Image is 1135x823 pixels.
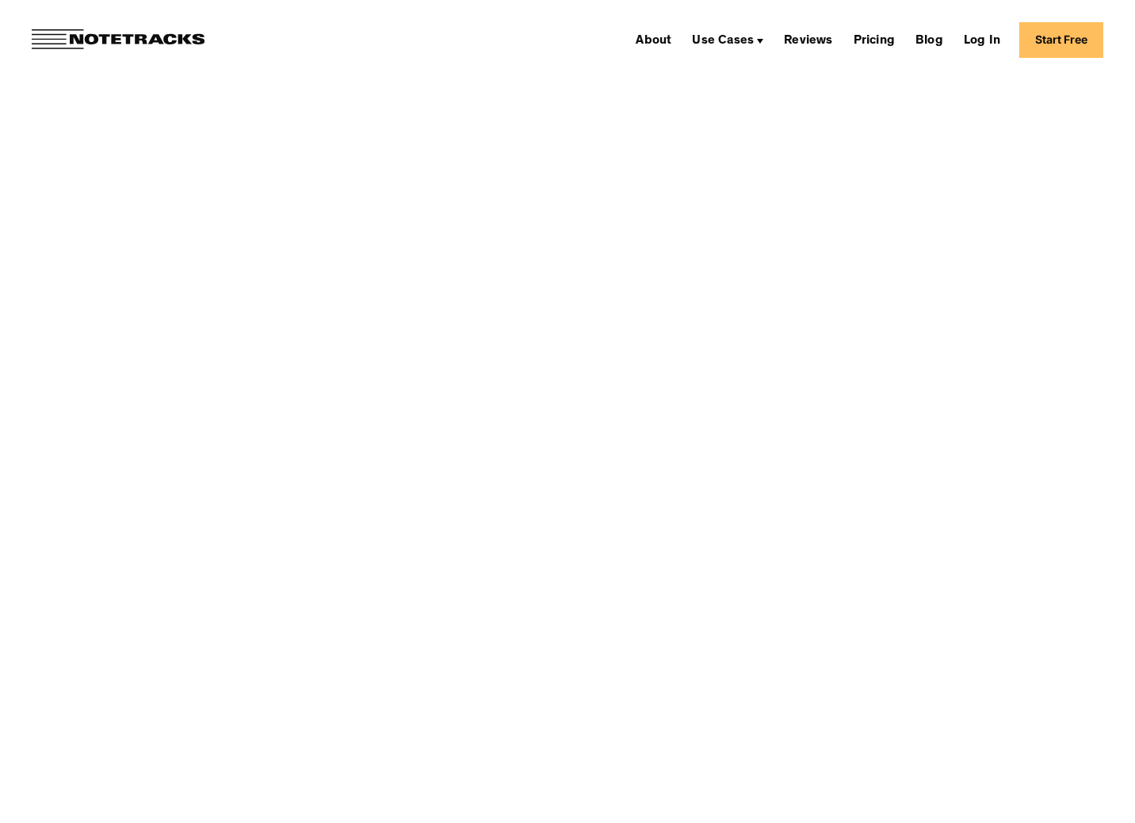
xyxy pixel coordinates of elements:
[686,27,770,52] div: Use Cases
[1019,22,1103,58] a: Start Free
[847,27,901,52] a: Pricing
[909,27,950,52] a: Blog
[692,35,754,48] div: Use Cases
[778,27,839,52] a: Reviews
[629,27,678,52] a: About
[957,27,1007,52] a: Log In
